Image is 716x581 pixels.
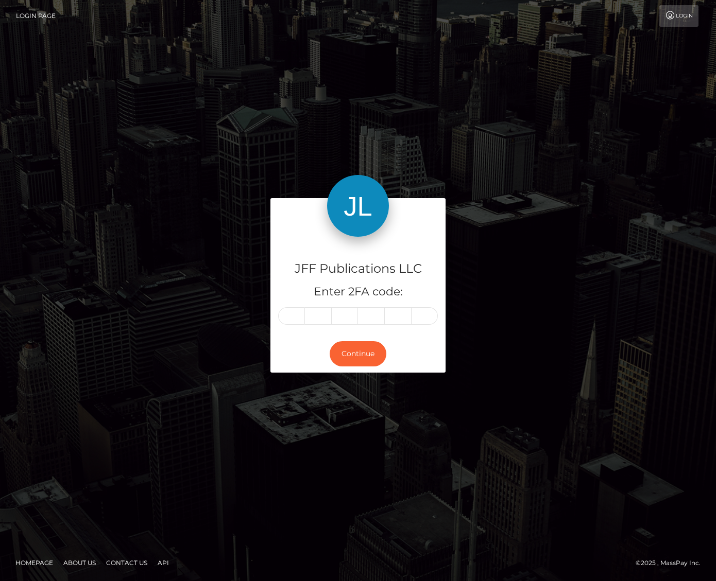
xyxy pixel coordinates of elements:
button: Continue [330,341,386,366]
img: JFF Publications LLC [327,175,389,237]
a: Login Page [16,5,56,27]
a: Homepage [11,555,57,571]
a: About Us [59,555,100,571]
a: API [154,555,173,571]
h5: Enter 2FA code: [278,284,438,300]
a: Contact Us [102,555,151,571]
h4: JFF Publications LLC [278,260,438,278]
div: © 2025 , MassPay Inc. [636,557,708,569]
a: Login [659,5,698,27]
